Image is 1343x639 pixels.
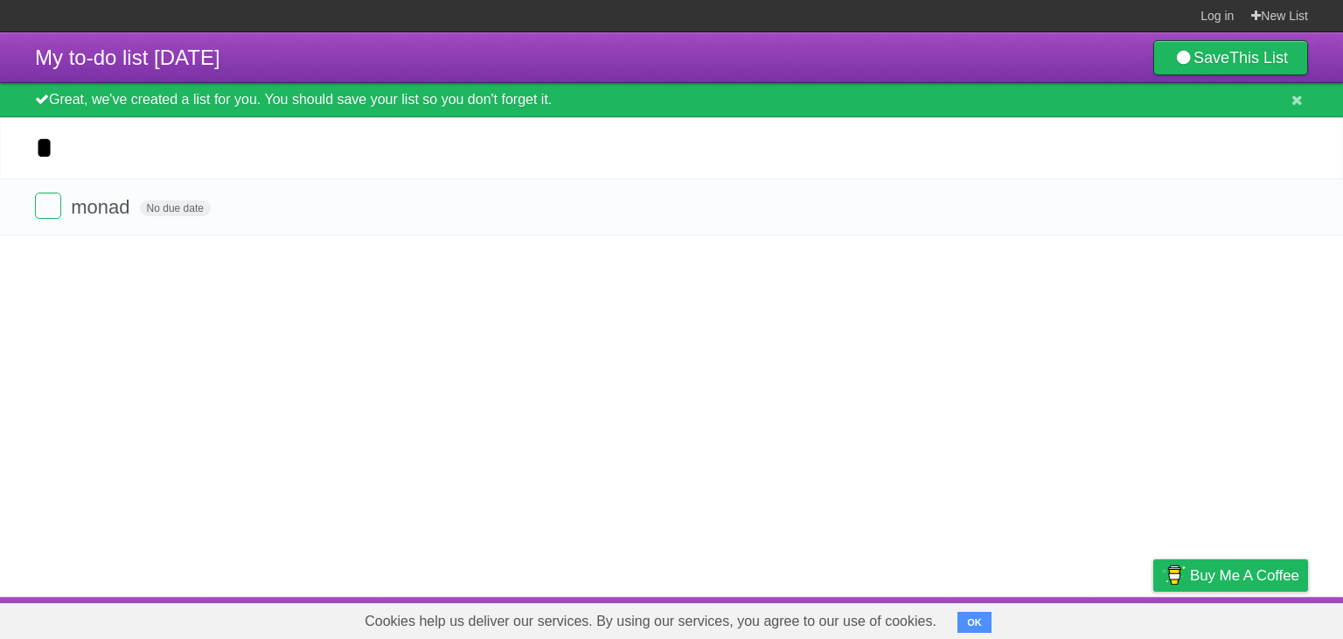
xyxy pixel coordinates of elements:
[140,200,211,216] span: No due date
[921,601,957,635] a: About
[978,601,1049,635] a: Developers
[1131,601,1176,635] a: Privacy
[957,612,992,633] button: OK
[1162,560,1186,590] img: Buy me a coffee
[35,193,61,219] label: Done
[1198,601,1308,635] a: Suggest a feature
[1153,559,1308,592] a: Buy me a coffee
[35,46,220,69] span: My to-do list [DATE]
[1229,49,1288,67] b: This List
[71,196,134,218] span: monad
[347,604,954,639] span: Cookies help us deliver our services. By using our services, you agree to our use of cookies.
[1190,560,1299,591] span: Buy me a coffee
[1071,601,1110,635] a: Terms
[1153,40,1308,75] a: SaveThis List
